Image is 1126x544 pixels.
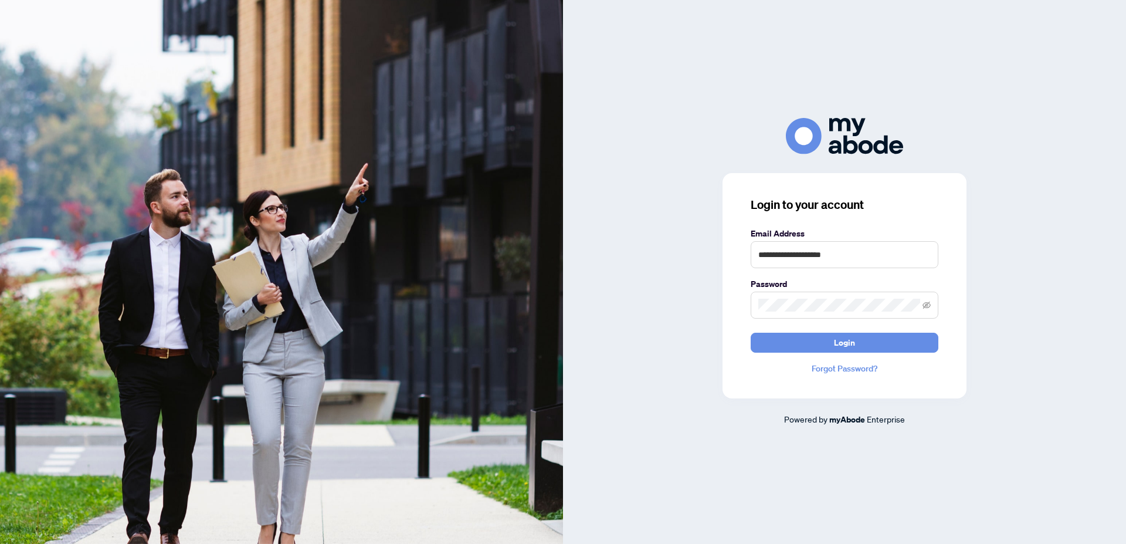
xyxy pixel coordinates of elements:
[751,362,938,375] a: Forgot Password?
[751,278,938,290] label: Password
[751,227,938,240] label: Email Address
[829,413,865,426] a: myAbode
[751,197,938,213] h3: Login to your account
[751,333,938,353] button: Login
[922,301,931,309] span: eye-invisible
[834,333,855,352] span: Login
[867,414,905,424] span: Enterprise
[784,414,827,424] span: Powered by
[786,118,903,154] img: ma-logo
